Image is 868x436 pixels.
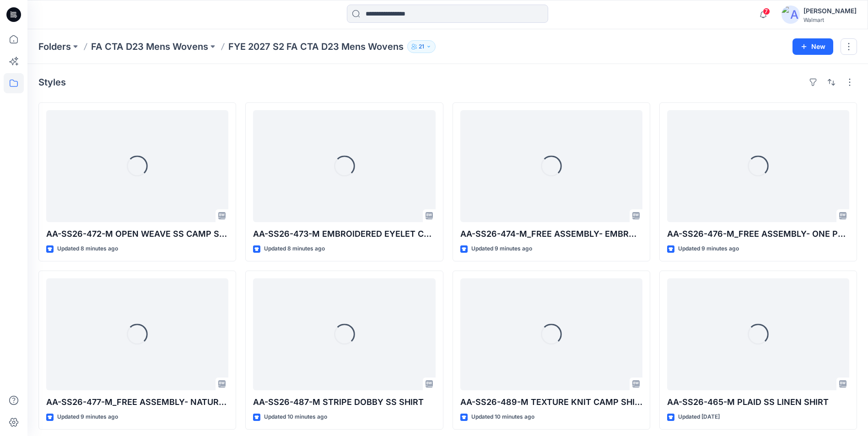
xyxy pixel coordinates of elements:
div: [PERSON_NAME] [803,5,857,16]
button: 21 [407,40,436,53]
p: Updated 8 minutes ago [57,244,118,254]
span: 7 [763,8,770,15]
p: AA-SS26-472-M OPEN WEAVE SS CAMP SHIRT [46,228,228,240]
p: AA-SS26-476-M_FREE ASSEMBLY- ONE POCKET CAMP SHIRT [667,228,849,240]
div: Walmart [803,16,857,23]
p: AA-SS26-489-M TEXTURE KNIT CAMP SHIRT [460,396,642,409]
p: Updated 8 minutes ago [264,244,325,254]
img: avatar [782,5,800,24]
p: AA-SS26-477-M_FREE ASSEMBLY- NATURAL DOBBY SS SHIRT [46,396,228,409]
a: Folders [38,40,71,53]
p: Updated 9 minutes ago [57,412,118,422]
p: FYE 2027 S2 FA CTA D23 Mens Wovens [228,40,404,53]
button: New [793,38,833,55]
p: AA-SS26-465-M PLAID SS LINEN SHIRT [667,396,849,409]
p: AA-SS26-473-M EMBROIDERED EYELET CAMP SHIRT [253,228,435,240]
p: AA-SS26-487-M STRIPE DOBBY SS SHIRT [253,396,435,409]
p: Updated 9 minutes ago [471,244,532,254]
p: 21 [419,42,424,52]
p: Updated 9 minutes ago [678,244,739,254]
p: Updated [DATE] [678,412,720,422]
a: FA CTA D23 Mens Wovens [91,40,208,53]
p: Updated 10 minutes ago [471,412,534,422]
p: AA-SS26-474-M_FREE ASSEMBLY- EMBROIDERED CAMP SHIRT [460,228,642,240]
h4: Styles [38,77,66,88]
p: Updated 10 minutes ago [264,412,327,422]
